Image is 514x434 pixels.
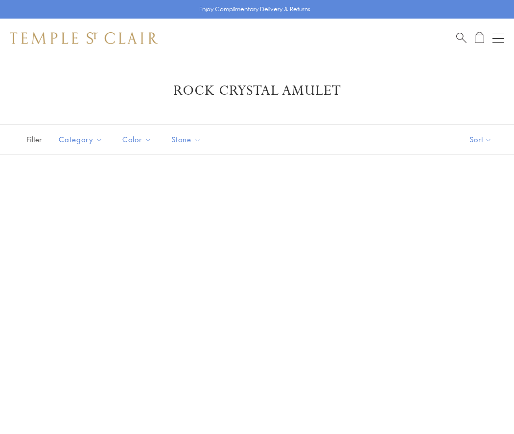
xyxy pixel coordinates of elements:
[492,32,504,44] button: Open navigation
[475,32,484,44] a: Open Shopping Bag
[10,32,158,44] img: Temple St. Clair
[456,32,467,44] a: Search
[447,125,514,154] button: Show sort by
[54,133,110,146] span: Category
[24,82,490,100] h1: Rock Crystal Amulet
[166,133,209,146] span: Stone
[51,129,110,151] button: Category
[199,4,310,14] p: Enjoy Complimentary Delivery & Returns
[164,129,209,151] button: Stone
[115,129,159,151] button: Color
[117,133,159,146] span: Color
